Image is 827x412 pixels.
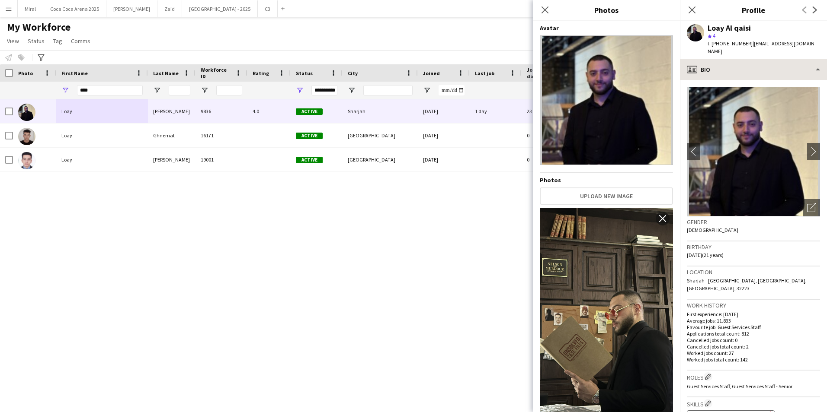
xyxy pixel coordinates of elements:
button: [PERSON_NAME] [106,0,157,17]
p: Worked jobs total count: 142 [687,356,820,363]
h3: Gender [687,218,820,226]
span: Rating [253,70,269,76]
a: View [3,35,22,47]
span: Active [296,133,323,139]
span: Tag [53,37,62,45]
span: My Workforce [7,21,71,34]
h3: Birthday [687,243,820,251]
div: 0 [522,148,578,171]
button: [GEOGRAPHIC_DATA] - 2025 [182,0,258,17]
p: Applications total count: 812 [687,330,820,337]
a: Status [24,35,48,47]
span: 4 [713,32,715,39]
div: 9836 [196,99,247,123]
span: Workforce ID [201,67,232,79]
span: Joined [423,70,440,76]
span: [DEMOGRAPHIC_DATA] [687,227,738,233]
div: [DATE] [418,124,470,147]
div: 4.0 [247,99,291,123]
p: Average jobs: 11.833 [687,317,820,324]
span: First Name [61,70,88,76]
img: Crew avatar or photo [687,87,820,216]
p: Favourite job: Guest Services Staff [687,324,820,330]
span: Last Name [153,70,179,76]
div: 16171 [196,124,247,147]
div: [GEOGRAPHIC_DATA] [343,148,418,171]
h3: Skills [687,399,820,408]
div: 1 day [470,99,522,123]
h3: Location [687,268,820,276]
div: Open photos pop-in [803,199,820,216]
button: Miral [18,0,43,17]
div: 19001 [196,148,247,171]
div: Loay Al qaisi [708,24,751,32]
input: First Name Filter Input [77,85,143,95]
img: Crew avatar [540,35,673,165]
h3: Photos [533,4,680,16]
button: Open Filter Menu [348,86,356,94]
span: [DATE] (21 years) [687,252,724,258]
span: t. [PHONE_NUMBER] [708,40,753,47]
div: Ghnemat [148,124,196,147]
p: First experience: [DATE] [687,311,820,317]
a: Tag [50,35,66,47]
p: Cancelled jobs total count: 2 [687,343,820,350]
div: 23 [522,99,578,123]
app-action-btn: Advanced filters [36,52,46,63]
img: Loay Al qaisi [18,104,35,121]
div: [PERSON_NAME] [148,99,196,123]
input: Joined Filter Input [439,85,465,95]
span: Photo [18,70,33,76]
button: Open Filter Menu [201,86,208,94]
button: Open Filter Menu [423,86,431,94]
img: Loay Ghnemat [18,128,35,145]
div: [DATE] [418,148,470,171]
div: [PERSON_NAME] [148,148,196,171]
div: [DATE] [418,99,470,123]
div: [GEOGRAPHIC_DATA] [343,124,418,147]
button: Open Filter Menu [153,86,161,94]
h3: Roles [687,372,820,381]
span: View [7,37,19,45]
img: Loay Ibrahim [18,152,35,169]
span: City [348,70,358,76]
span: Active [296,157,323,163]
span: Jobs (last 90 days) [527,67,562,79]
button: Open Filter Menu [61,86,69,94]
span: Status [296,70,313,76]
div: Loay [56,148,148,171]
p: Worked jobs count: 27 [687,350,820,356]
h3: Profile [680,4,827,16]
button: C3 [258,0,278,17]
span: Active [296,108,323,115]
a: Comms [67,35,94,47]
span: Sharjah - [GEOGRAPHIC_DATA], [GEOGRAPHIC_DATA], [GEOGRAPHIC_DATA], 32223 [687,277,807,292]
button: Coca Coca Arena 2025 [43,0,106,17]
button: Zaid [157,0,182,17]
input: Last Name Filter Input [169,85,190,95]
input: Workforce ID Filter Input [216,85,242,95]
p: Cancelled jobs count: 0 [687,337,820,343]
div: Loay [56,124,148,147]
span: Status [28,37,45,45]
h4: Avatar [540,24,673,32]
div: Sharjah [343,99,418,123]
div: Loay [56,99,148,123]
div: Bio [680,59,827,80]
span: Guest Services Staff, Guest Services Staff - Senior [687,383,792,390]
h3: Work history [687,301,820,309]
span: Comms [71,37,90,45]
button: Open Filter Menu [296,86,304,94]
input: City Filter Input [363,85,413,95]
div: 0 [522,124,578,147]
h4: Photos [540,176,673,184]
span: | [EMAIL_ADDRESS][DOMAIN_NAME] [708,40,817,54]
span: Last job [475,70,494,76]
button: Upload new image [540,187,673,205]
